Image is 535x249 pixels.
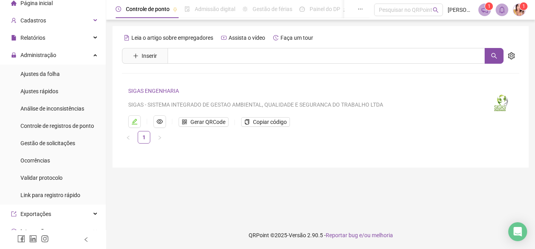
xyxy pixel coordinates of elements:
span: Ajustes da folha [20,71,60,77]
span: Faça um tour [280,35,313,41]
span: search [491,53,497,59]
span: Controle de ponto [126,6,170,12]
span: Ajustes rápidos [20,88,58,94]
span: Exportações [20,211,51,217]
span: sun [242,6,248,12]
span: left [126,135,131,140]
span: instagram [41,235,49,243]
span: Gestão de solicitações [20,140,75,146]
span: clock-circle [116,6,121,12]
sup: 1 [485,2,493,10]
button: Gerar QRCode [179,117,229,127]
div: Open Intercom Messenger [508,222,527,241]
span: Reportar bug e/ou melhoria [326,232,393,238]
span: right [157,135,162,140]
span: search [433,7,439,13]
span: history [273,35,279,41]
img: logo [489,86,513,120]
div: SIGAS - SISTEMA INTEGRADO DE GESTAO AMBIENTAL, QUALIDADE E SEGURANCA DO TRABALHO LTDA [128,100,480,109]
span: sync [11,229,17,234]
span: Admissão digital [195,6,235,12]
span: left [83,237,89,242]
span: plus [133,53,138,59]
span: linkedin [29,235,37,243]
span: file [11,35,17,41]
span: file-done [184,6,190,12]
span: Gestão de férias [253,6,292,12]
span: [PERSON_NAME] [448,6,474,14]
span: pushpin [343,7,348,12]
span: user-add [11,18,17,23]
button: right [153,131,166,144]
span: Leia o artigo sobre empregadores [131,35,213,41]
span: eye [157,118,163,125]
span: youtube [221,35,227,41]
button: Copiar código [241,117,290,127]
img: 68899 [513,4,525,16]
button: Inserir [127,50,163,62]
span: Inserir [142,52,157,60]
li: 1 [138,131,150,144]
span: Relatórios [20,35,45,41]
span: 1 [522,4,525,9]
span: Validar protocolo [20,175,63,181]
span: qrcode [182,119,187,125]
button: left [122,131,135,144]
a: SIGAS ENGENHARIA [128,88,179,94]
span: Gerar QRCode [190,118,225,126]
span: Copiar código [253,118,287,126]
span: Administração [20,52,56,58]
span: Integrações [20,228,50,234]
li: Página anterior [122,131,135,144]
a: 1 [138,131,150,143]
span: notification [481,6,488,13]
span: file-text [124,35,129,41]
span: setting [508,52,515,59]
footer: QRPoint © 2025 - 2.90.5 - [106,221,535,249]
li: Próxima página [153,131,166,144]
span: ellipsis [358,6,363,12]
span: pushpin [173,7,177,12]
span: Controle de registros de ponto [20,123,94,129]
span: bell [498,6,505,13]
span: lock [11,52,17,58]
span: copy [244,119,250,125]
span: dashboard [299,6,305,12]
span: home [11,0,17,6]
span: Ocorrências [20,157,50,164]
span: facebook [17,235,25,243]
span: export [11,211,17,217]
sup: Atualize o seu contato no menu Meus Dados [520,2,528,10]
span: Assista o vídeo [229,35,265,41]
span: Painel do DP [310,6,340,12]
span: Análise de inconsistências [20,105,84,112]
span: Link para registro rápido [20,192,80,198]
span: Versão [289,232,306,238]
span: Cadastros [20,17,46,24]
span: 1 [488,4,491,9]
span: edit [131,118,138,125]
